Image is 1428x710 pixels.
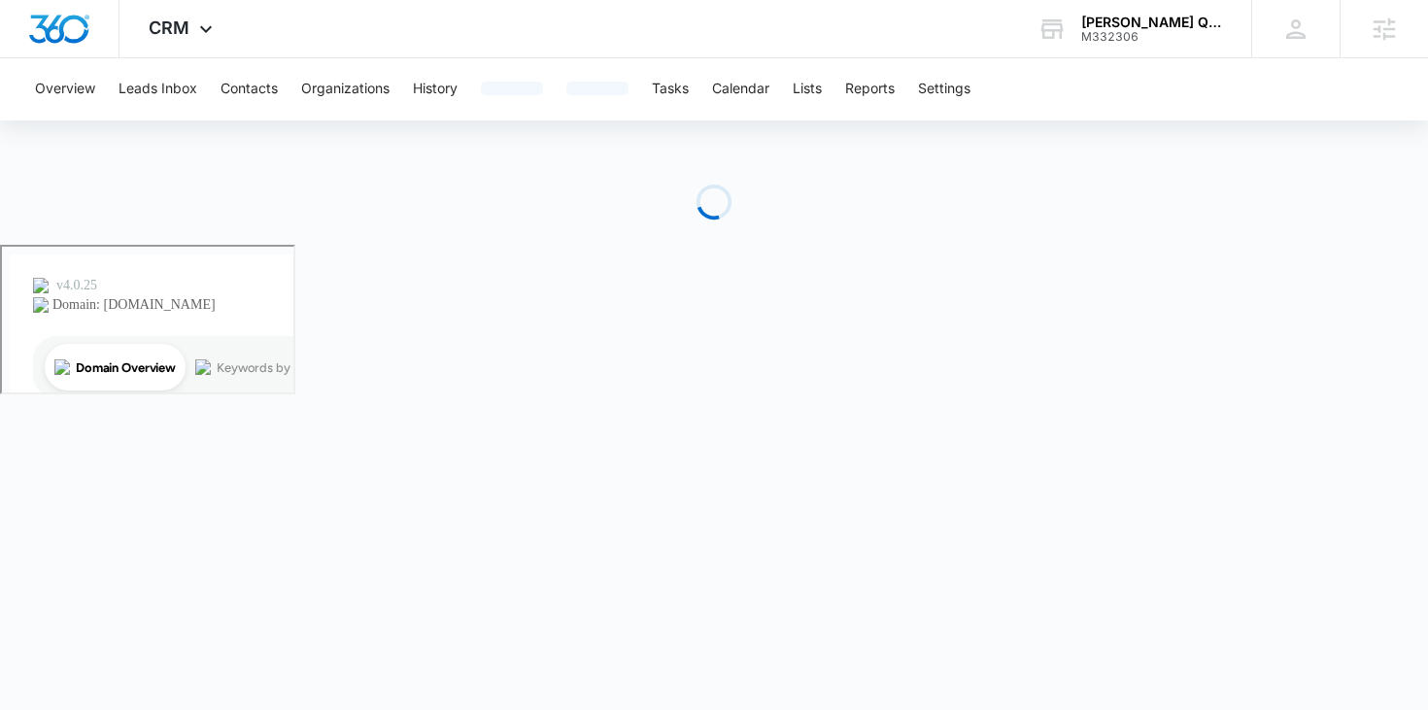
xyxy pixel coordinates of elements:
[35,58,95,120] button: Overview
[652,58,689,120] button: Tasks
[54,31,95,47] div: v 4.0.25
[149,17,189,38] span: CRM
[74,115,174,127] div: Domain Overview
[845,58,895,120] button: Reports
[1081,15,1223,30] div: account name
[52,113,68,128] img: tab_domain_overview_orange.svg
[31,51,47,66] img: website_grey.svg
[215,115,327,127] div: Keywords by Traffic
[793,58,822,120] button: Lists
[31,31,47,47] img: logo_orange.svg
[413,58,458,120] button: History
[712,58,769,120] button: Calendar
[1081,30,1223,44] div: account id
[301,58,390,120] button: Organizations
[119,58,197,120] button: Leads Inbox
[193,113,209,128] img: tab_keywords_by_traffic_grey.svg
[918,58,970,120] button: Settings
[51,51,214,66] div: Domain: [DOMAIN_NAME]
[221,58,278,120] button: Contacts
